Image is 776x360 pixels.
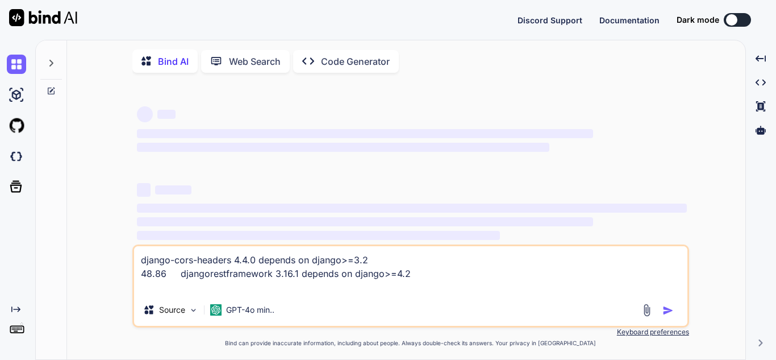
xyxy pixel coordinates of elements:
[189,305,198,315] img: Pick Models
[155,185,191,195] span: ‌
[321,55,390,68] p: Code Generator
[134,246,687,294] textarea: django-cors-headers 4.4.0 depends on django>=3.2 48.86 djangorestframework 3.16.1 depends on djan...
[7,55,26,74] img: chat
[132,328,689,337] p: Keyboard preferences
[137,143,549,152] span: ‌
[7,116,26,135] img: githubLight
[518,14,582,26] button: Discord Support
[137,231,500,240] span: ‌
[7,147,26,166] img: darkCloudIdeIcon
[210,304,222,316] img: GPT-4o mini
[137,129,593,138] span: ‌
[640,304,653,317] img: attachment
[9,9,77,26] img: Bind AI
[159,304,185,316] p: Source
[137,183,151,197] span: ‌
[157,110,176,119] span: ‌
[132,339,689,347] p: Bind can provide inaccurate information, including about people. Always double-check its answers....
[226,304,274,316] p: GPT-4o min..
[158,55,189,68] p: Bind AI
[677,14,719,26] span: Dark mode
[518,15,582,25] span: Discord Support
[137,204,687,213] span: ‌
[599,15,660,25] span: Documentation
[662,305,674,316] img: icon
[7,85,26,105] img: ai-studio
[137,106,153,122] span: ‌
[137,217,593,226] span: ‌
[599,14,660,26] button: Documentation
[229,55,281,68] p: Web Search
